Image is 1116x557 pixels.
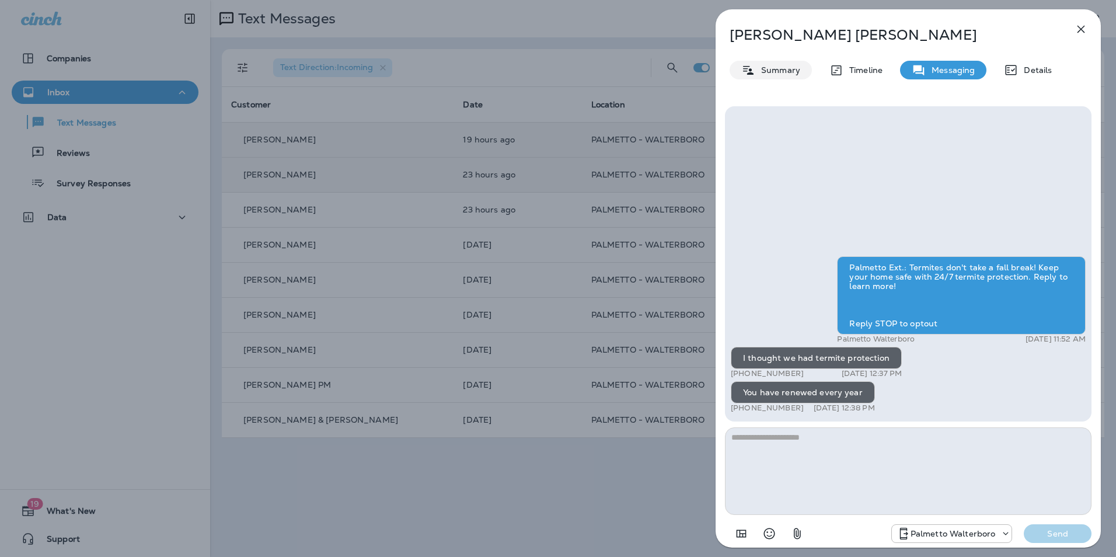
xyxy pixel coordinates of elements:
[837,256,1086,335] div: Palmetto Ext.: Termites don't take a fall break! Keep your home safe with 24/7 termite protection...
[731,347,902,369] div: I thought we had termite protection
[911,529,996,538] p: Palmetto Walterboro
[730,27,1048,43] p: [PERSON_NAME] [PERSON_NAME]
[814,403,875,413] p: [DATE] 12:38 PM
[758,522,781,545] button: Select an emoji
[731,381,875,403] div: You have renewed every year
[731,403,804,413] p: [PHONE_NUMBER]
[892,527,1012,541] div: +1 (843) 549-4955
[731,369,804,378] p: [PHONE_NUMBER]
[843,65,883,75] p: Timeline
[926,65,975,75] p: Messaging
[730,522,753,545] button: Add in a premade template
[842,369,902,378] p: [DATE] 12:37 PM
[1026,335,1086,344] p: [DATE] 11:52 AM
[1018,65,1052,75] p: Details
[837,335,915,344] p: Palmetto Walterboro
[755,65,800,75] p: Summary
